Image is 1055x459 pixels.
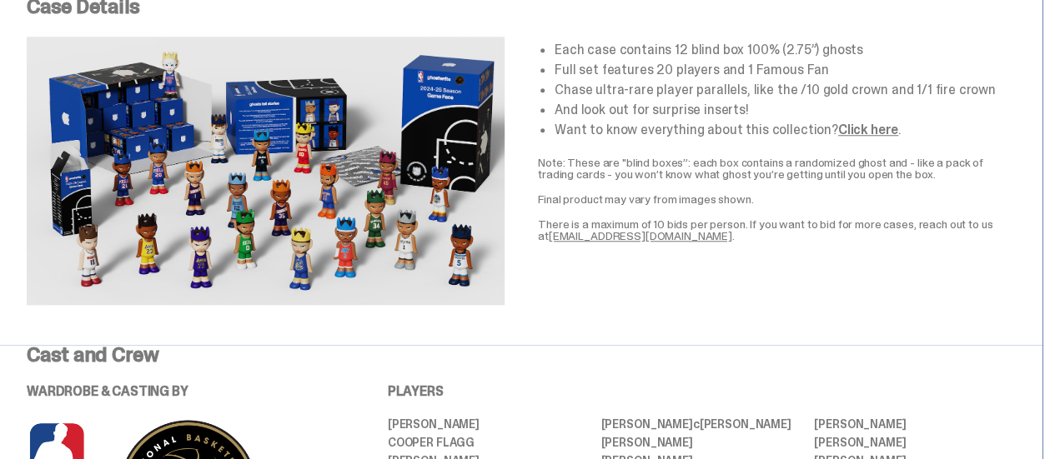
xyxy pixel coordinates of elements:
li: [PERSON_NAME] [388,418,590,430]
li: And look out for surprise inserts! [555,103,1016,117]
li: Want to know everything about this collection? . [555,123,1016,137]
li: [PERSON_NAME] [814,418,1016,430]
li: Cooper Flagg [388,437,590,448]
li: [PERSON_NAME] [PERSON_NAME] [600,418,802,430]
p: PLAYERS [388,385,1016,398]
li: Each case contains 12 blind box 100% (2.75”) ghosts [555,43,1016,57]
p: Final product may vary from images shown. [538,193,1016,205]
p: There is a maximum of 10 bids per person. If you want to bid for more cases, reach out to us at . [538,218,1016,242]
li: Full set features 20 players and 1 Famous Fan [555,63,1016,77]
p: WARDROBE & CASTING BY [27,385,341,398]
p: Cast and Crew [27,345,1016,365]
li: [PERSON_NAME] [814,437,1016,448]
li: [PERSON_NAME] [600,437,802,448]
img: NBA-Case-Details.png [27,37,505,305]
li: Chase ultra-rare player parallels, like the /10 gold crown and 1/1 fire crown [555,83,1016,97]
a: Click here [838,121,898,138]
a: [EMAIL_ADDRESS][DOMAIN_NAME] [549,228,732,243]
span: c [693,417,700,432]
p: Note: These are "blind boxes”: each box contains a randomized ghost and - like a pack of trading ... [538,157,1016,180]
